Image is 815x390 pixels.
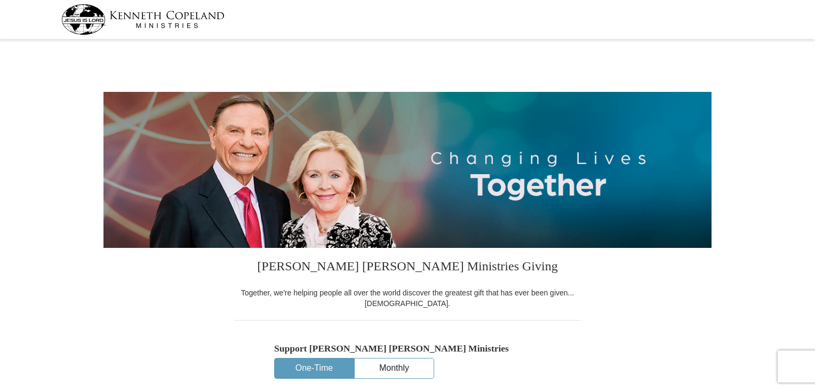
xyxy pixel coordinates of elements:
h5: Support [PERSON_NAME] [PERSON_NAME] Ministries [274,343,541,354]
button: One-Time [275,358,354,378]
div: Together, we're helping people all over the world discover the greatest gift that has ever been g... [234,287,581,309]
button: Monthly [355,358,434,378]
img: kcm-header-logo.svg [61,4,225,35]
h3: [PERSON_NAME] [PERSON_NAME] Ministries Giving [234,248,581,287]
